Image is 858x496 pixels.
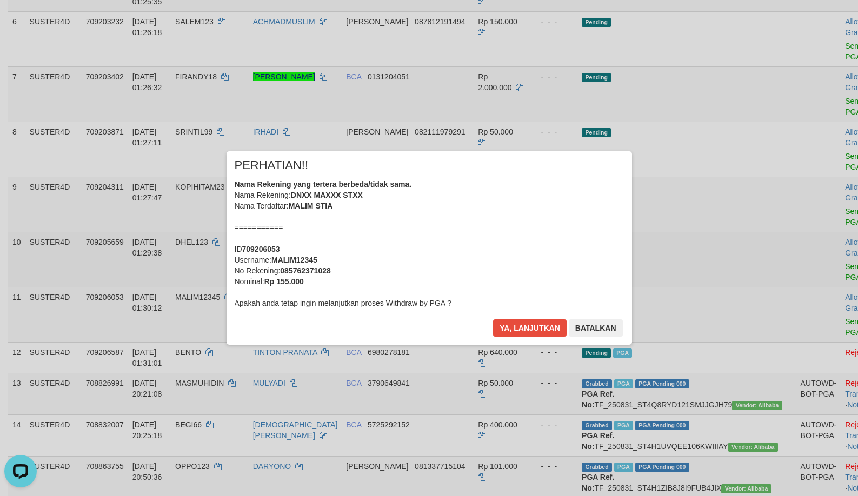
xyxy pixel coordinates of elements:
button: Ya, lanjutkan [493,319,567,337]
b: 709206053 [242,245,280,253]
b: Rp 155.000 [264,277,304,286]
b: MALIM STIA [289,202,333,210]
b: 085762371028 [280,266,330,275]
b: Nama Rekening yang tertera berbeda/tidak sama. [235,180,412,189]
button: Batalkan [569,319,623,337]
b: DNXX MAXXX STXX [291,191,363,199]
button: Open LiveChat chat widget [4,4,37,37]
b: MALIM12345 [271,256,317,264]
span: PERHATIAN!! [235,160,309,171]
div: Nama Rekening: Nama Terdaftar: =========== ID Username: No Rekening: Nominal: Apakah anda tetap i... [235,179,624,309]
